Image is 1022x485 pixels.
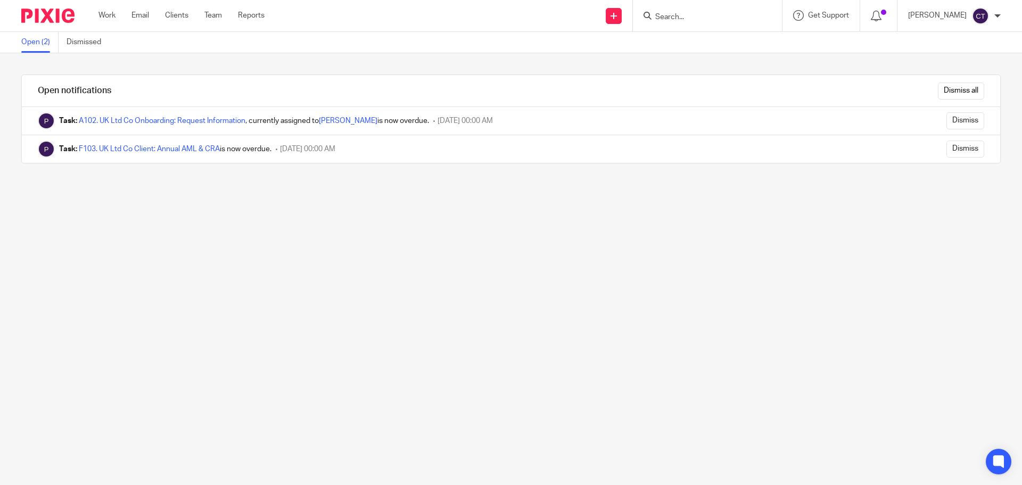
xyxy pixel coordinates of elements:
[59,117,77,125] b: Task:
[21,32,59,53] a: Open (2)
[21,9,75,23] img: Pixie
[59,145,77,153] b: Task:
[165,10,188,21] a: Clients
[319,117,377,125] a: [PERSON_NAME]
[204,10,222,21] a: Team
[79,145,220,153] a: F103. UK Ltd Co Client: Annual AML & CRA
[238,10,265,21] a: Reports
[38,141,55,158] img: Pixie
[67,32,109,53] a: Dismissed
[938,83,984,100] input: Dismiss all
[972,7,989,24] img: svg%3E
[438,117,493,125] span: [DATE] 00:00 AM
[59,116,429,126] div: , currently assigned to is now overdue.
[38,85,111,96] h1: Open notifications
[131,10,149,21] a: Email
[908,10,967,21] p: [PERSON_NAME]
[946,141,984,158] input: Dismiss
[808,12,849,19] span: Get Support
[280,145,335,153] span: [DATE] 00:00 AM
[59,144,271,154] div: is now overdue.
[79,117,245,125] a: A102. UK Ltd Co Onboarding: Request Information
[38,112,55,129] img: Pixie
[946,112,984,129] input: Dismiss
[98,10,116,21] a: Work
[654,13,750,22] input: Search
